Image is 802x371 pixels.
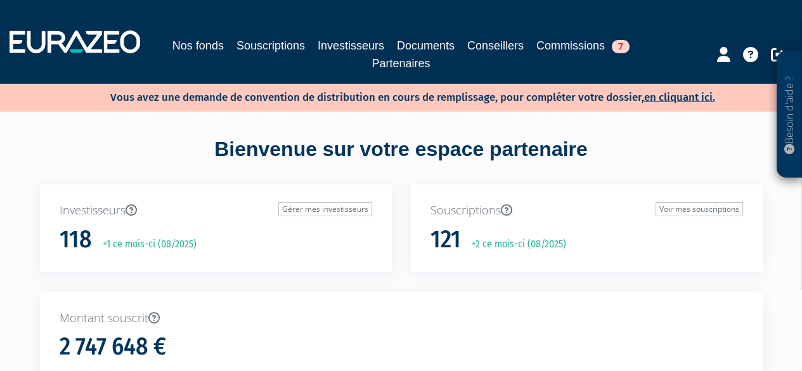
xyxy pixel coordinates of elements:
p: Vous avez une demande de convention de distribution en cours de remplissage, pour compléter votre... [74,87,715,105]
p: Souscriptions [430,202,743,219]
a: Commissions7 [536,37,630,55]
p: Montant souscrit [60,310,743,327]
h1: 118 [60,226,92,253]
a: Souscriptions [236,37,305,55]
a: Documents [397,37,455,55]
h1: 2 747 648 € [60,334,166,360]
span: 7 [612,40,630,53]
a: Voir mes souscriptions [656,202,743,216]
a: Nos fonds [172,37,224,55]
p: Investisseurs [60,202,372,219]
a: en cliquant ici. [644,91,715,104]
p: Besoin d'aide ? [782,58,797,172]
a: Conseillers [467,37,524,55]
p: +1 ce mois-ci (08/2025) [94,237,197,252]
p: +2 ce mois-ci (08/2025) [463,237,566,252]
a: Partenaires [372,55,430,72]
div: Bienvenue sur votre espace partenaire [30,135,772,185]
img: 1732889491-logotype_eurazeo_blanc_rvb.png [10,30,140,53]
h1: 121 [430,226,461,253]
a: Gérer mes investisseurs [278,202,372,216]
a: Investisseurs [318,37,384,55]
